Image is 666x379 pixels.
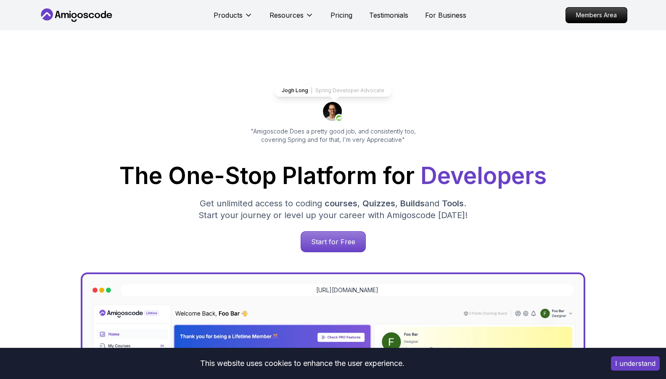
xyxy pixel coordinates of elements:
a: Start for Free [301,231,366,252]
span: Quizzes [362,198,395,208]
iframe: chat widget [614,326,666,366]
p: Get unlimited access to coding , , and . Start your journey or level up your career with Amigosco... [192,198,474,221]
a: [URL][DOMAIN_NAME] [316,286,378,294]
a: Members Area [566,7,627,23]
p: "Amigoscode Does a pretty good job, and consistently too, covering Spring and for that, I'm very ... [239,127,427,144]
img: josh long [323,102,343,122]
h1: The One-Stop Platform for [45,164,621,187]
p: Jogh Long [282,87,308,94]
p: Resources [270,10,304,20]
a: Pricing [330,10,352,20]
button: Resources [270,10,314,27]
p: Spring Developer Advocate [315,87,384,94]
span: Developers [420,162,547,189]
a: Testimonials [369,10,408,20]
div: This website uses cookies to enhance the user experience. [6,354,598,373]
p: Products [214,10,243,20]
span: courses [325,198,357,208]
button: Products [214,10,253,27]
p: Members Area [566,8,627,23]
button: Accept cookies [611,356,660,371]
a: For Business [425,10,466,20]
span: Tools [442,198,464,208]
span: Builds [400,198,425,208]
